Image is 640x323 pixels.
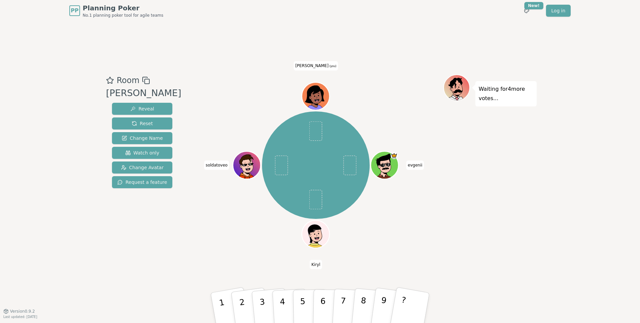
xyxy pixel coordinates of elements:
span: No.1 planning poker tool for agile teams [83,13,163,18]
button: Change Avatar [112,161,172,174]
button: Reset [112,117,172,129]
span: Planning Poker [83,3,163,13]
span: Change Avatar [121,164,164,171]
div: [PERSON_NAME] [106,86,181,100]
span: Click to change your name [294,61,338,70]
span: Click to change your name [406,160,424,170]
span: evgenii is the host [391,152,398,159]
button: Click to change your avatar [303,83,329,109]
button: Version0.9.2 [3,309,35,314]
span: Click to change your name [310,260,322,269]
button: Change Name [112,132,172,144]
button: Request a feature [112,176,172,188]
button: Watch only [112,147,172,159]
button: Reveal [112,103,172,115]
span: (you) [329,65,337,68]
button: New! [521,5,533,17]
span: Click to change your name [204,160,229,170]
span: Last updated: [DATE] [3,315,37,319]
a: Log in [546,5,571,17]
p: Waiting for 4 more votes... [479,84,533,103]
div: New! [524,2,543,9]
span: Request a feature [117,179,167,186]
a: PPPlanning PokerNo.1 planning poker tool for agile teams [69,3,163,18]
span: Watch only [125,149,159,156]
span: Change Name [122,135,163,141]
span: Version 0.9.2 [10,309,35,314]
span: Reset [132,120,153,127]
span: Reveal [130,105,154,112]
span: Room [117,74,139,86]
span: PP [71,7,78,15]
button: Add as favourite [106,74,114,86]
